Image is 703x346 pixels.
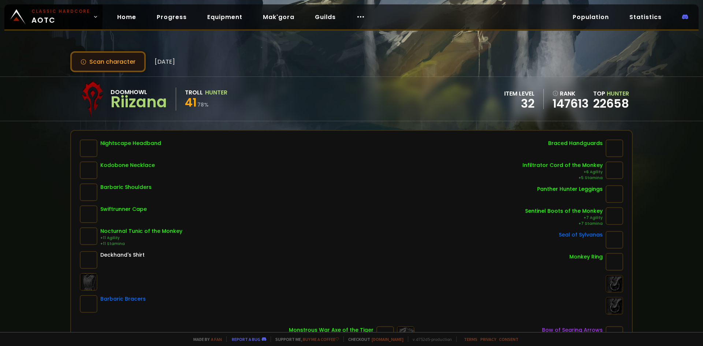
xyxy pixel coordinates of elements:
[525,215,603,221] div: +7 Agility
[522,175,603,181] div: +5 Stamina
[100,161,155,169] div: Kodobone Necklace
[567,10,615,25] a: Population
[480,336,496,342] a: Privacy
[151,10,193,25] a: Progress
[271,336,339,342] span: Support me,
[4,4,103,29] a: Classic HardcoreAOTC
[522,161,603,169] div: Infiltrator Cord of the Monkey
[80,205,97,223] img: item-6745
[593,95,629,112] a: 22658
[593,89,629,98] div: Top
[80,295,97,313] img: item-18948
[80,139,97,157] img: item-8176
[372,336,403,342] a: [DOMAIN_NAME]
[189,336,222,342] span: Made by
[111,97,167,108] div: Riizana
[100,251,145,259] div: Deckhand's Shirt
[201,10,248,25] a: Equipment
[504,89,535,98] div: item level
[542,326,603,334] div: Bow of Searing Arrows
[606,253,623,271] img: item-6748
[537,185,603,193] div: Panther Hunter Leggings
[499,336,518,342] a: Consent
[70,51,146,72] button: Scan character
[100,183,152,191] div: Barbaric Shoulders
[606,207,623,225] img: item-7444
[100,235,182,241] div: +11 Agility
[606,161,623,179] img: item-7406
[606,139,623,157] img: item-6784
[309,10,342,25] a: Guilds
[31,8,90,15] small: Classic Hardcore
[553,89,589,98] div: rank
[606,231,623,249] img: item-6414
[80,251,97,269] img: item-5107
[525,207,603,215] div: Sentinel Boots of the Monkey
[607,89,629,98] span: Hunter
[100,227,182,235] div: Nocturnal Tunic of the Monkey
[289,326,373,334] div: Monstrous War Axe of the Tiger
[559,231,603,239] div: Seal of Sylvanas
[624,10,667,25] a: Statistics
[31,8,90,26] span: AOTC
[80,161,97,179] img: item-15690
[155,57,175,66] span: [DATE]
[185,88,203,97] div: Troll
[464,336,477,342] a: Terms
[504,98,535,109] div: 32
[525,221,603,227] div: +7 Stamina
[205,88,227,97] div: Hunter
[100,139,161,147] div: Nightscape Headband
[606,185,623,203] img: item-4108
[569,253,603,261] div: Monkey Ring
[111,10,142,25] a: Home
[553,98,589,109] a: 147613
[100,295,146,303] div: Barbaric Bracers
[232,336,260,342] a: Report a bug
[111,88,167,97] div: Doomhowl
[100,241,182,247] div: +11 Stamina
[408,336,452,342] span: v. d752d5 - production
[257,10,300,25] a: Mak'gora
[303,336,339,342] a: Buy me a coffee
[211,336,222,342] a: a fan
[185,94,197,111] span: 41
[80,227,97,245] img: item-15159
[343,336,403,342] span: Checkout
[100,205,147,213] div: Swiftrunner Cape
[80,183,97,201] img: item-5964
[548,139,603,147] div: Braced Handguards
[197,101,209,108] small: 78 %
[522,169,603,175] div: +6 Agility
